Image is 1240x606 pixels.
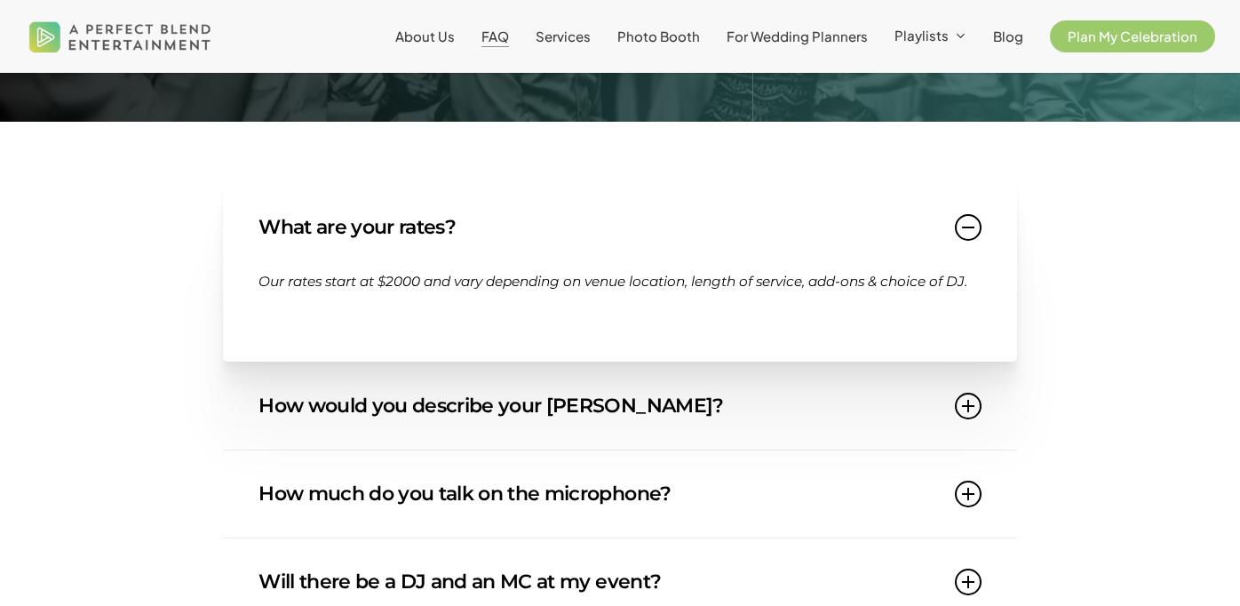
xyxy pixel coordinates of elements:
[727,29,868,44] a: For Wedding Planners
[1068,28,1197,44] span: Plan My Celebration
[258,363,981,450] a: How would you describe your [PERSON_NAME]?
[258,451,981,538] a: How much do you talk on the microphone?
[1050,29,1215,44] a: Plan My Celebration
[894,27,949,44] span: Playlists
[481,28,509,44] span: FAQ
[617,28,700,44] span: Photo Booth
[536,29,591,44] a: Services
[258,184,981,271] a: What are your rates?
[993,29,1023,44] a: Blog
[395,29,455,44] a: About Us
[894,28,966,44] a: Playlists
[617,29,700,44] a: Photo Booth
[993,28,1023,44] span: Blog
[727,28,868,44] span: For Wedding Planners
[481,29,509,44] a: FAQ
[536,28,591,44] span: Services
[25,7,216,66] img: A Perfect Blend Entertainment
[395,28,455,44] span: About Us
[258,273,967,290] span: Our rates start at $2000 and vary depending on venue location, length of service, add-ons & choic...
